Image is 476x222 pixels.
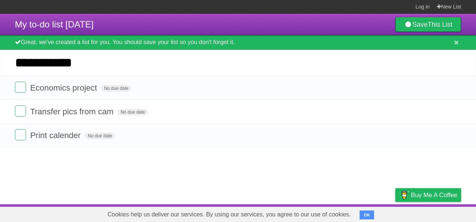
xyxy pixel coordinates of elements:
[360,210,374,219] button: OK
[15,82,26,93] label: Done
[411,189,457,202] span: Buy me a coffee
[101,85,131,92] span: No due date
[15,105,26,117] label: Done
[395,188,461,202] a: Buy me a coffee
[360,206,377,220] a: Terms
[414,206,461,220] a: Suggest a feature
[395,17,461,32] a: SaveThis List
[15,129,26,140] label: Done
[30,83,99,92] span: Economics project
[428,21,453,28] b: This List
[15,19,94,29] span: My to-do list [DATE]
[386,206,405,220] a: Privacy
[100,207,358,222] span: Cookies help us deliver our services. By using our services, you agree to our use of cookies.
[30,107,115,116] span: Transfer pics from cam
[85,133,115,139] span: No due date
[118,109,148,115] span: No due date
[30,131,83,140] span: Print calender
[321,206,351,220] a: Developers
[399,189,409,201] img: Buy me a coffee
[296,206,312,220] a: About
